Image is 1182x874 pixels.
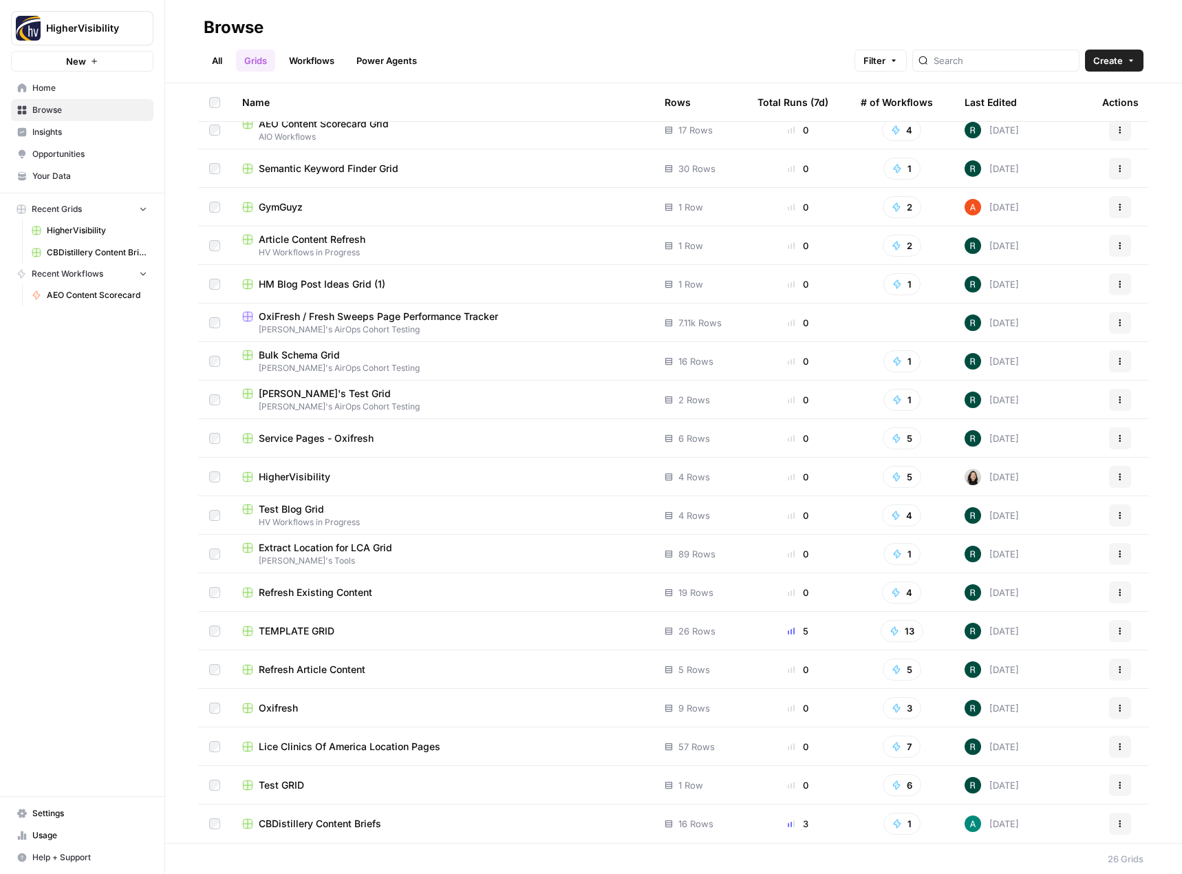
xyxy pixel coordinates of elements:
[242,323,643,336] span: [PERSON_NAME]'s AirOps Cohort Testing
[1093,54,1123,67] span: Create
[678,393,710,407] span: 2 Rows
[678,663,710,676] span: 5 Rows
[965,584,981,601] img: wzqv5aa18vwnn3kdzjmhxjainaca
[11,264,153,284] button: Recent Workflows
[678,200,703,214] span: 1 Row
[883,697,921,719] button: 3
[242,131,643,143] span: AIO Workflows
[242,502,643,529] a: Test Blog GridHV Workflows in Progress
[757,470,839,484] div: 0
[11,51,153,72] button: New
[965,700,981,716] img: wzqv5aa18vwnn3kdzjmhxjainaca
[965,199,981,215] img: cje7zb9ux0f2nqyv5qqgv3u0jxek
[881,620,923,642] button: 13
[965,738,981,755] img: wzqv5aa18vwnn3kdzjmhxjainaca
[965,507,1019,524] div: [DATE]
[883,543,921,565] button: 1
[11,846,153,868] button: Help + Support
[242,740,643,754] a: Lice Clinics Of America Location Pages
[11,824,153,846] a: Usage
[757,586,839,599] div: 0
[965,276,1019,292] div: [DATE]
[757,316,839,330] div: 0
[757,162,839,175] div: 0
[965,507,981,524] img: wzqv5aa18vwnn3kdzjmhxjainaca
[259,541,392,555] span: Extract Location for LCA Grid
[757,200,839,214] div: 0
[32,807,147,820] span: Settings
[965,700,1019,716] div: [DATE]
[965,430,981,447] img: wzqv5aa18vwnn3kdzjmhxjainaca
[11,121,153,143] a: Insights
[965,237,1019,254] div: [DATE]
[32,170,147,182] span: Your Data
[242,701,643,715] a: Oxifresh
[259,817,381,831] span: CBDistillery Content Briefs
[11,77,153,99] a: Home
[965,777,981,793] img: wzqv5aa18vwnn3kdzjmhxjainaca
[259,200,303,214] span: GymGuyz
[965,122,981,138] img: wzqv5aa18vwnn3kdzjmhxjainaca
[242,310,643,336] a: OxiFresh / Fresh Sweeps Page Performance Tracker[PERSON_NAME]'s AirOps Cohort Testing
[25,242,153,264] a: CBDistillery Content Briefs
[757,624,839,638] div: 5
[757,431,839,445] div: 0
[965,546,1019,562] div: [DATE]
[678,470,710,484] span: 4 Rows
[11,802,153,824] a: Settings
[863,54,885,67] span: Filter
[678,123,713,137] span: 17 Rows
[1085,50,1143,72] button: Create
[259,470,330,484] span: HigherVisibility
[678,547,716,561] span: 89 Rows
[883,736,921,758] button: 7
[757,393,839,407] div: 0
[32,82,147,94] span: Home
[259,740,440,754] span: Lice Clinics Of America Location Pages
[965,816,1019,832] div: [DATE]
[242,431,643,445] a: Service Pages - Oxifresh
[861,83,933,121] div: # of Workflows
[11,143,153,165] a: Opportunities
[47,246,147,259] span: CBDistillery Content Briefs
[242,246,643,259] span: HV Workflows in Progress
[678,778,703,792] span: 1 Row
[242,117,643,143] a: AEO Content Scorecard GridAIO Workflows
[32,268,103,280] span: Recent Workflows
[259,502,324,516] span: Test Blog Grid
[882,119,921,141] button: 4
[11,11,153,45] button: Workspace: HigherVisibility
[757,817,839,831] div: 3
[259,233,365,246] span: Article Content Refresh
[965,546,981,562] img: wzqv5aa18vwnn3kdzjmhxjainaca
[47,289,147,301] span: AEO Content Scorecard
[757,509,839,522] div: 0
[25,284,153,306] a: AEO Content Scorecard
[1108,852,1143,866] div: 26 Grids
[242,586,643,599] a: Refresh Existing Content
[242,277,643,291] a: HM Blog Post Ideas Grid (1)
[242,516,643,529] span: HV Workflows in Progress
[934,54,1073,67] input: Search
[46,21,129,35] span: HigherVisibility
[965,315,1019,331] div: [DATE]
[242,233,643,259] a: Article Content RefreshHV Workflows in Progress
[678,431,710,445] span: 6 Rows
[757,239,839,253] div: 0
[882,582,921,604] button: 4
[855,50,907,72] button: Filter
[965,584,1019,601] div: [DATE]
[965,237,981,254] img: wzqv5aa18vwnn3kdzjmhxjainaca
[32,126,147,138] span: Insights
[965,777,1019,793] div: [DATE]
[678,239,703,253] span: 1 Row
[242,401,643,413] span: [PERSON_NAME]'s AirOps Cohort Testing
[242,663,643,676] a: Refresh Article Content
[965,392,981,408] img: wzqv5aa18vwnn3kdzjmhxjainaca
[757,663,839,676] div: 0
[965,353,1019,370] div: [DATE]
[678,354,713,368] span: 16 Rows
[965,469,1019,485] div: [DATE]
[281,50,343,72] a: Workflows
[883,659,921,681] button: 5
